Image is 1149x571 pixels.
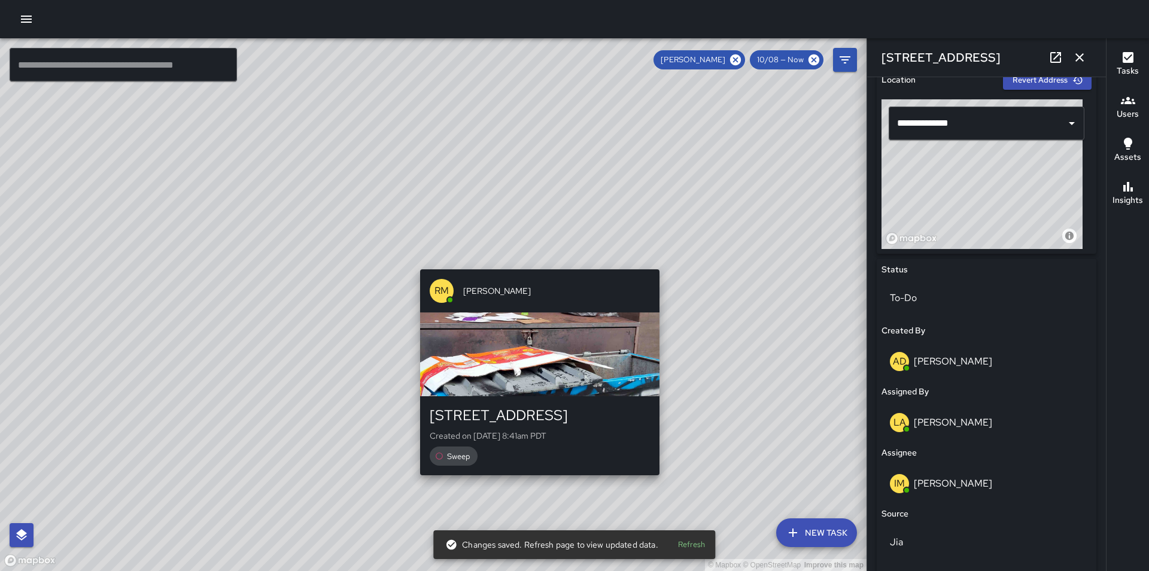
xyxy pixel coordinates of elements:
h6: Created By [881,324,925,338]
button: Refresh [673,536,711,554]
p: Created on [DATE] 8:41am PDT [430,430,650,442]
h6: Users [1117,108,1139,121]
button: Filters [833,48,857,72]
button: Users [1107,86,1149,129]
h6: Source [881,508,908,521]
h6: Insights [1112,194,1143,207]
div: Changes saved. Refresh page to view updated data. [445,534,658,555]
span: [PERSON_NAME] [653,54,732,66]
p: Jia [890,535,1083,549]
p: LA [893,415,906,430]
div: 10/08 — Now [750,50,823,69]
h6: Location [881,74,916,87]
p: AD [893,354,907,369]
h6: Tasks [1117,65,1139,78]
p: IM [894,476,905,491]
button: Insights [1107,172,1149,215]
p: [PERSON_NAME] [914,477,992,490]
span: Sweep [440,451,478,463]
h6: [STREET_ADDRESS] [881,48,1001,67]
h6: Status [881,263,908,277]
p: [PERSON_NAME] [914,355,992,367]
button: Tasks [1107,43,1149,86]
div: [STREET_ADDRESS] [430,406,650,425]
p: [PERSON_NAME] [914,416,992,429]
button: Revert Address [1003,71,1092,90]
h6: Assignee [881,447,917,460]
button: Open [1063,115,1080,132]
span: [PERSON_NAME] [463,285,650,297]
h6: Assets [1114,151,1141,164]
div: [PERSON_NAME] [653,50,745,69]
h6: Assigned By [881,385,929,399]
button: New Task [776,518,857,547]
button: RM[PERSON_NAME][STREET_ADDRESS]Created on [DATE] 8:41am PDTSweep [420,269,659,475]
span: 10/08 — Now [750,54,811,66]
button: Assets [1107,129,1149,172]
p: RM [434,284,449,298]
p: To-Do [890,291,1083,305]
